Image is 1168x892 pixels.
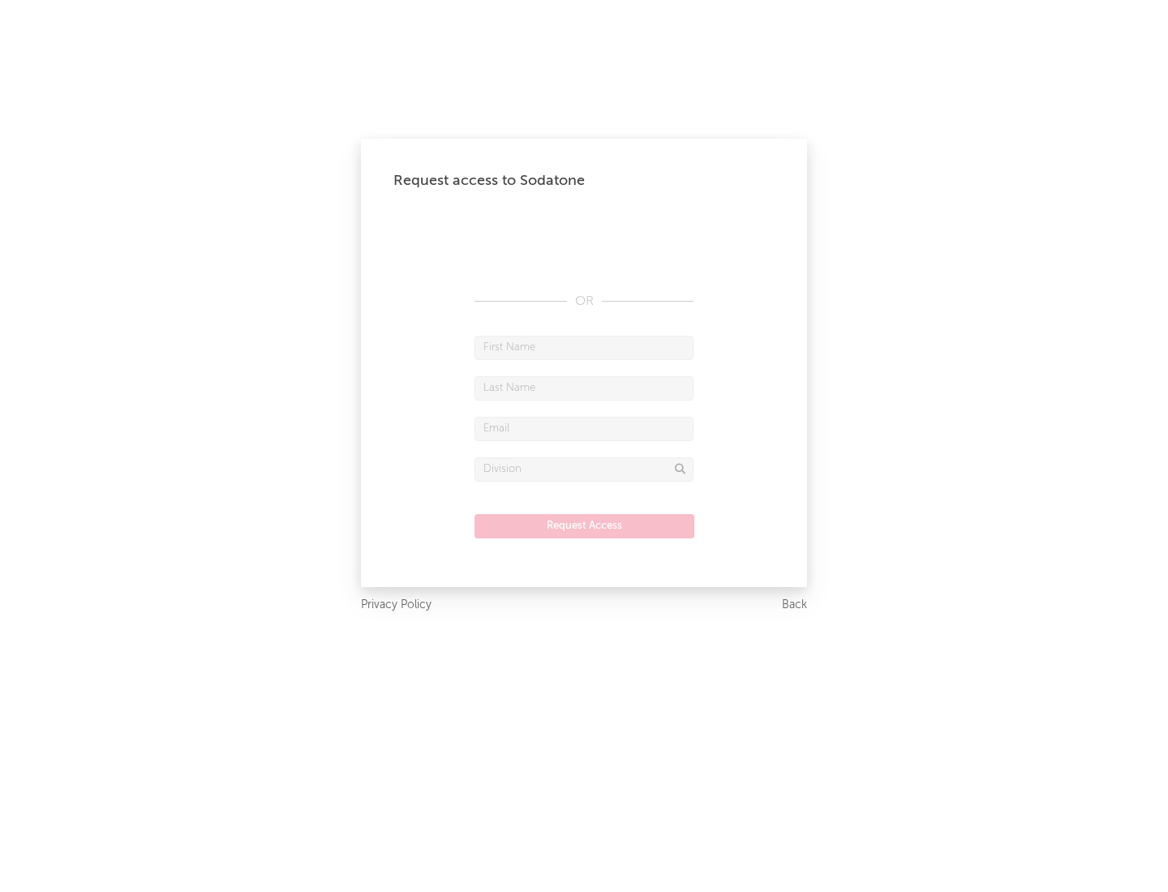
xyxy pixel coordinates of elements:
a: Back [782,595,807,615]
input: Last Name [474,376,693,401]
a: Privacy Policy [361,595,432,615]
button: Request Access [474,514,694,538]
input: First Name [474,336,693,360]
input: Division [474,457,693,482]
div: Request access to Sodatone [393,171,775,191]
div: OR [474,292,693,311]
input: Email [474,417,693,441]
